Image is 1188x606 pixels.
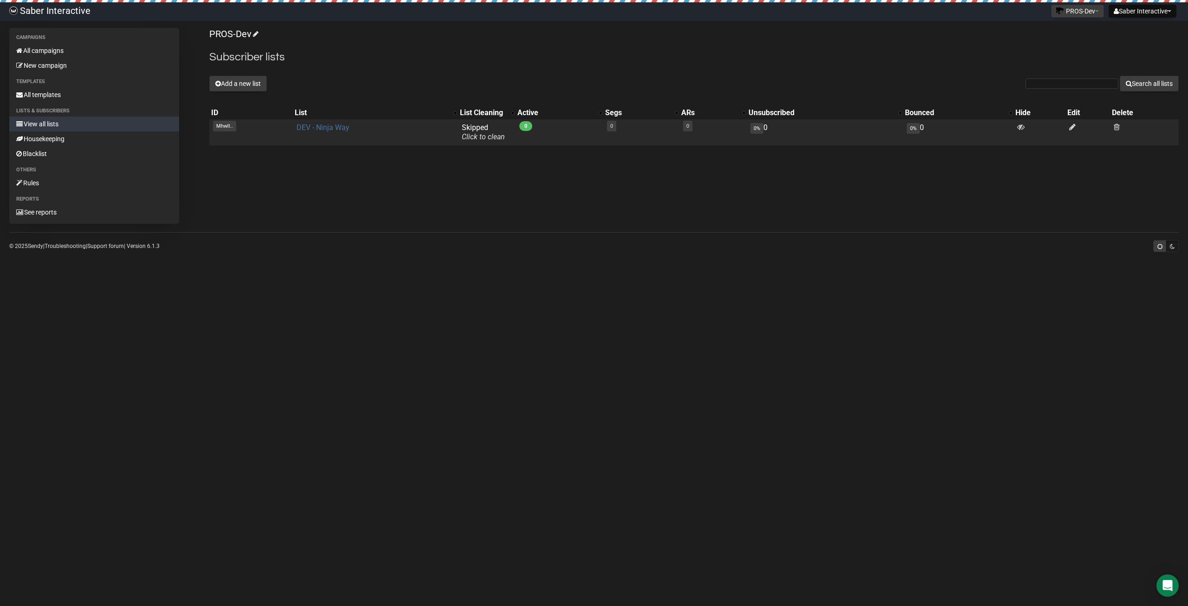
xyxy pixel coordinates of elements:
[1056,7,1064,14] img: favicons
[1109,5,1176,18] button: Saber Interactive
[9,146,179,161] a: Blacklist
[1067,108,1108,117] div: Edit
[9,58,179,73] a: New campaign
[516,106,603,119] th: Active: No sort applied, activate to apply an ascending sort
[9,7,18,15] img: ec1bccd4d48495f5e7d53d9a520ba7e5
[209,106,293,119] th: ID: No sort applied, sorting is disabled
[295,108,449,117] div: List
[747,106,903,119] th: Unsubscribed: No sort applied, activate to apply an ascending sort
[686,123,689,129] a: 0
[87,243,124,249] a: Support forum
[907,123,920,134] span: 0%
[517,108,594,117] div: Active
[903,106,1014,119] th: Bounced: No sort applied, activate to apply an ascending sort
[610,123,613,129] a: 0
[9,87,179,102] a: All templates
[519,121,532,131] span: 0
[1015,108,1064,117] div: Hide
[605,108,670,117] div: Segs
[1065,106,1110,119] th: Edit: No sort applied, sorting is disabled
[9,117,179,131] a: View all lists
[211,108,291,117] div: ID
[209,49,1179,65] h2: Subscriber lists
[9,76,179,87] li: Templates
[297,123,349,132] a: DEV - Ninja Way
[28,243,43,249] a: Sendy
[749,108,894,117] div: Unsubscribed
[209,28,257,39] a: PROS-Dev
[9,176,179,190] a: Rules
[1051,5,1104,18] button: PROS-Dev
[293,106,458,119] th: List: No sort applied, activate to apply an ascending sort
[9,205,179,220] a: See reports
[460,108,506,117] div: List Cleaning
[9,194,179,205] li: Reports
[9,241,160,251] p: © 2025 | | | Version 6.1.3
[9,105,179,117] li: Lists & subscribers
[1120,76,1179,91] button: Search all lists
[45,243,86,249] a: Troubleshooting
[9,32,179,43] li: Campaigns
[1014,106,1065,119] th: Hide: No sort applied, sorting is disabled
[905,108,1004,117] div: Bounced
[213,121,236,131] span: Mhwll..
[209,76,267,91] button: Add a new list
[1112,108,1177,117] div: Delete
[9,164,179,176] li: Others
[1110,106,1179,119] th: Delete: No sort applied, sorting is disabled
[9,43,179,58] a: All campaigns
[903,119,1014,145] td: 0
[462,132,505,141] a: Click to clean
[1156,574,1179,597] div: Open Intercom Messenger
[458,106,516,119] th: List Cleaning: No sort applied, activate to apply an ascending sort
[750,123,763,134] span: 0%
[679,106,747,119] th: ARs: No sort applied, activate to apply an ascending sort
[9,131,179,146] a: Housekeeping
[747,119,903,145] td: 0
[603,106,679,119] th: Segs: No sort applied, activate to apply an ascending sort
[681,108,737,117] div: ARs
[462,123,505,141] span: Skipped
